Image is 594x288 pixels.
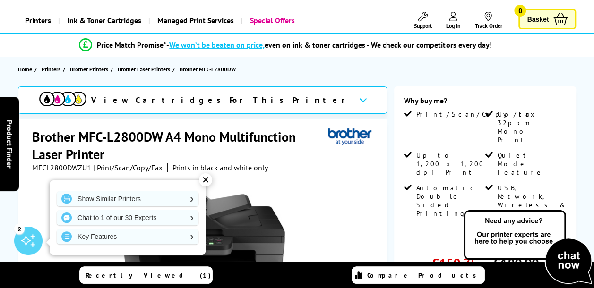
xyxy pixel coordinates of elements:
[97,40,166,50] span: Price Match Promise*
[169,40,265,50] span: We won’t be beaten on price,
[328,128,371,145] img: Brother
[32,128,328,163] h1: Brother MFC-L2800DW A4 Mono Multifunction Laser Printer
[166,40,491,50] div: - even on ink & toner cartridges - We check our competitors every day!
[518,9,576,29] a: Basket 0
[413,12,431,29] a: Support
[446,22,460,29] span: Log In
[32,163,91,172] span: MFCL2800DWZU1
[86,271,211,280] span: Recently Viewed (1)
[14,223,25,234] div: 2
[18,64,34,74] a: Home
[432,254,477,272] span: £150.75
[241,8,302,33] a: Special Offers
[57,191,198,206] a: Show Similar Printers
[527,13,549,25] span: Basket
[42,64,63,74] a: Printers
[498,110,565,144] span: Up to 32ppm Mono Print
[367,271,482,280] span: Compare Products
[148,8,241,33] a: Managed Print Services
[67,8,141,33] span: Ink & Toner Cartridges
[462,209,594,286] img: Open Live Chat window
[446,12,460,29] a: Log In
[514,5,526,17] span: 0
[404,96,567,110] div: Why buy me?
[70,64,111,74] a: Brother Printers
[474,12,502,29] a: Track Order
[79,266,213,284] a: Recently Viewed (1)
[18,8,58,33] a: Printers
[118,64,170,74] span: Brother Laser Printers
[5,120,14,169] span: Product Finder
[57,210,198,225] a: Chat to 1 of our 30 Experts
[42,64,60,74] span: Printers
[180,64,238,74] a: Brother MFC-L2800DW
[416,184,483,218] span: Automatic Double Sided Printing
[416,151,483,177] span: Up to 1,200 x 1,200 dpi Print
[172,163,268,172] i: Prints in black and white only
[118,64,172,74] a: Brother Laser Printers
[352,266,485,284] a: Compare Products
[199,173,212,186] div: ✕
[58,8,148,33] a: Ink & Toner Cartridges
[93,163,163,172] span: | Print/Scan/Copy/Fax
[91,95,351,105] span: View Cartridges For This Printer
[413,22,431,29] span: Support
[39,92,86,106] img: cmyk-icon.svg
[70,64,108,74] span: Brother Printers
[416,110,537,119] span: Print/Scan/Copy/Fax
[180,64,236,74] span: Brother MFC-L2800DW
[5,37,566,53] li: modal_Promise
[18,64,32,74] span: Home
[57,229,198,244] a: Key Features
[498,184,565,226] span: USB, Network, Wireless & Wi-Fi Direct
[498,151,565,177] span: Quiet Mode Feature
